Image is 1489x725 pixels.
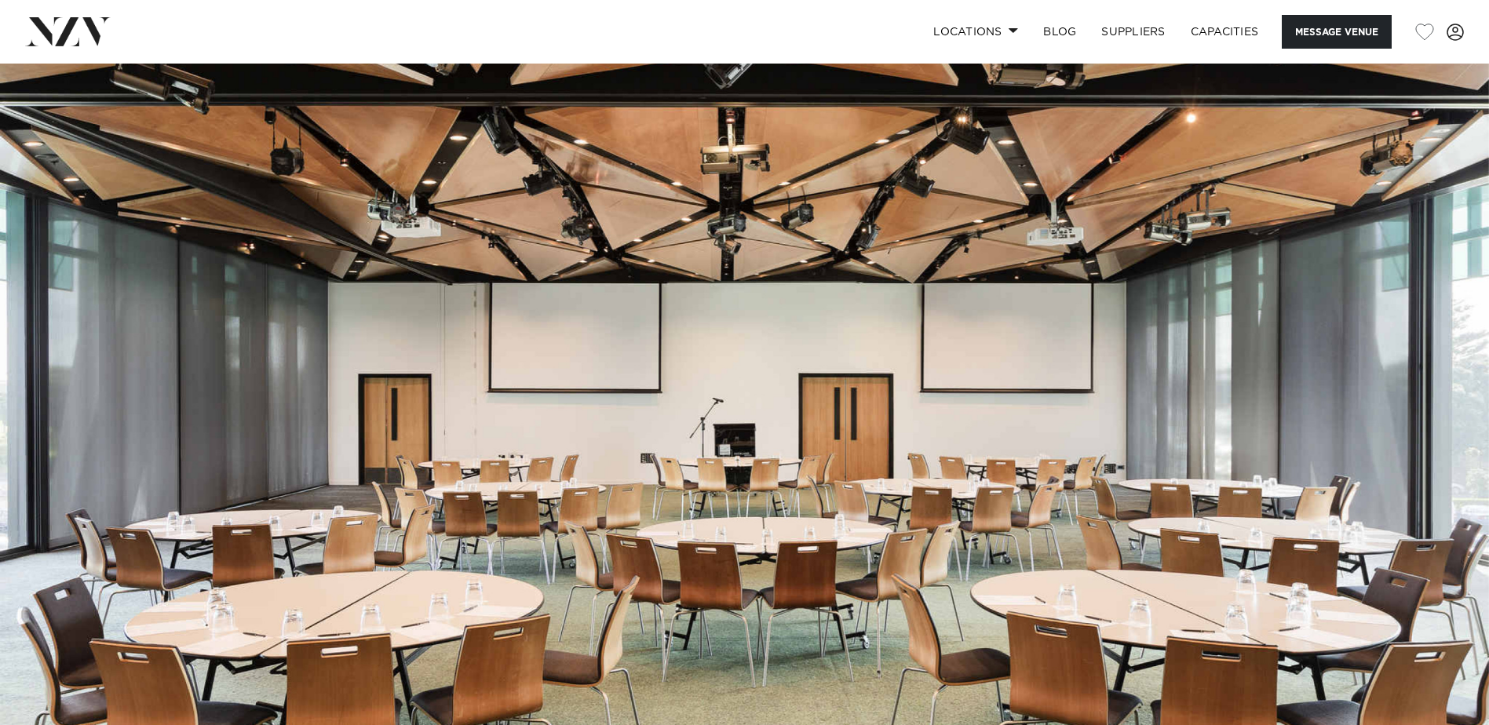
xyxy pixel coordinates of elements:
[25,17,111,46] img: nzv-logo.png
[1282,15,1392,49] button: Message Venue
[1089,15,1177,49] a: SUPPLIERS
[921,15,1031,49] a: Locations
[1178,15,1272,49] a: Capacities
[1031,15,1089,49] a: BLOG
